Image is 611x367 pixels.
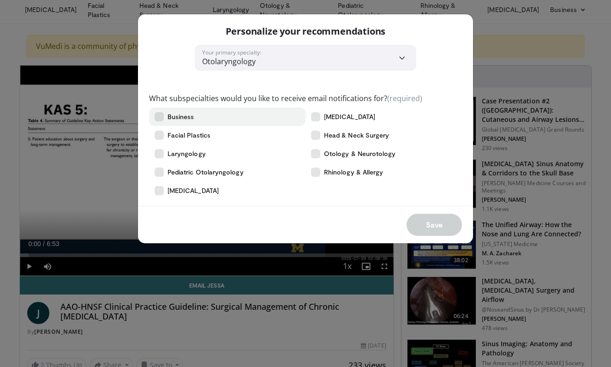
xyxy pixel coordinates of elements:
[226,25,386,37] p: Personalize your recommendations
[387,93,422,103] span: (required)
[324,149,395,158] span: Otology & Neurotology
[168,168,244,177] span: Pediatric Otolaryngology
[324,168,383,177] span: Rhinology & Allergy
[168,131,210,140] span: Facial Plastics
[168,149,206,158] span: Laryngology
[168,112,194,121] span: Business
[324,112,375,121] span: [MEDICAL_DATA]
[168,186,219,195] span: [MEDICAL_DATA]
[324,131,389,140] span: Head & Neck Surgery
[149,93,422,104] label: What subspecialties would you like to receive email notifications for?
